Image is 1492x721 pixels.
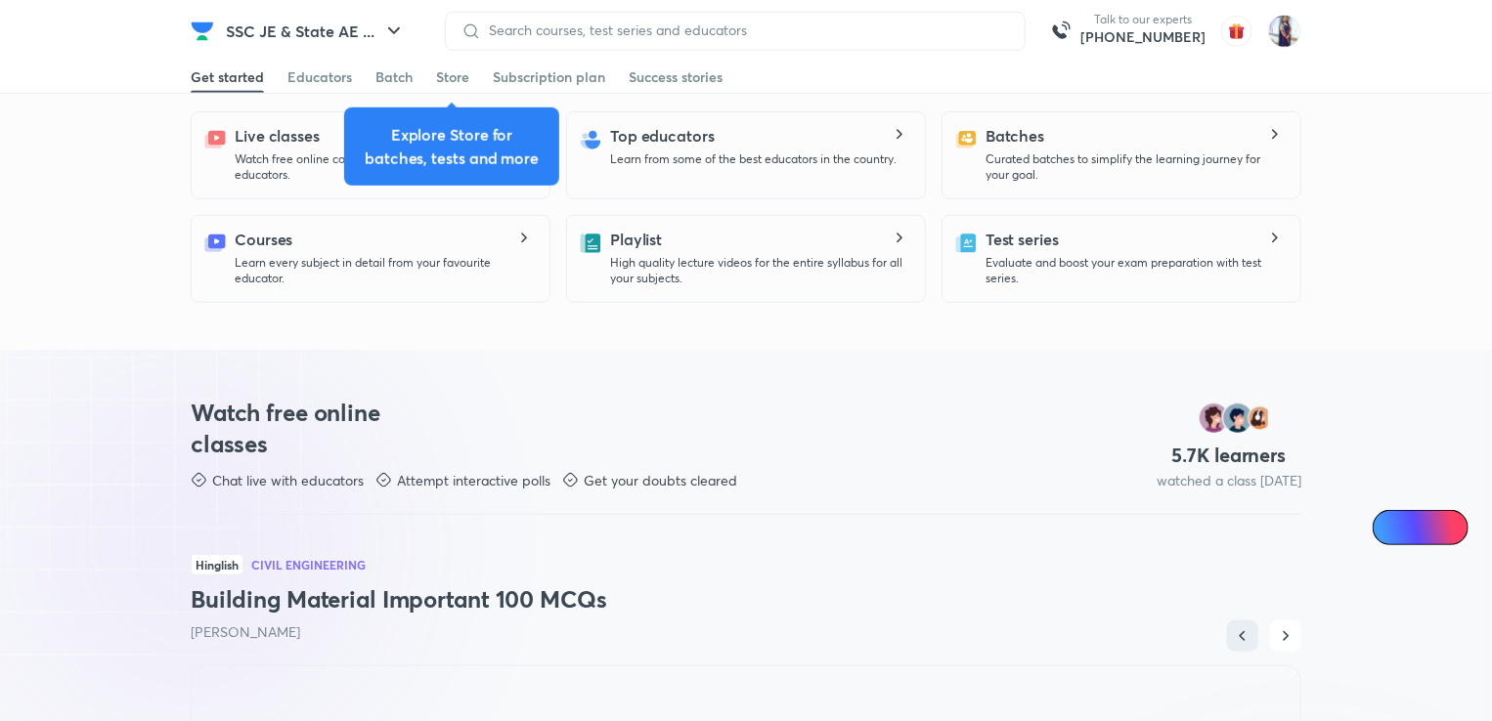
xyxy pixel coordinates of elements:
img: arti kushwaha [1268,15,1301,48]
p: Talk to our experts [1080,12,1206,27]
h5: Test series [986,228,1059,251]
p: Evaluate and boost your exam preparation with test series. [986,255,1285,286]
h3: Building Material Important 100 MCQs [191,583,1301,615]
p: Get your doubts cleared [584,471,737,490]
p: Learn from some of the best educators in the country. [610,151,897,167]
h5: Top educators [610,124,715,148]
p: watched a class [DATE] [1157,471,1301,490]
div: Get started [191,67,264,87]
button: SSC JE & State AE ... [214,12,417,51]
h4: 5.7 K learners [1172,443,1287,468]
img: call-us [1041,12,1080,51]
a: Subscription plan [493,62,605,93]
div: Explore Store for batches, tests and more [360,123,544,170]
div: Batch [375,67,413,87]
a: Store [436,62,469,93]
div: Educators [287,67,352,87]
div: Store [436,67,469,87]
a: Get started [191,62,264,93]
div: Success stories [629,67,723,87]
a: Educators [287,62,352,93]
img: Icon [1384,520,1400,535]
h5: Courses [235,228,292,251]
a: Success stories [629,62,723,93]
div: Subscription plan [493,67,605,87]
h3: Watch free online classes [191,397,417,459]
span: Ai Doubts [1405,520,1457,535]
h5: Playlist [610,228,662,251]
img: avatar [1221,16,1252,47]
p: Chat live with educators [212,471,364,490]
span: Hinglish [191,554,243,575]
p: Watch free online coaching classes by our best educators. [235,151,534,183]
a: Ai Doubts [1373,510,1469,545]
a: Batch [375,62,413,93]
p: Learn every subject in detail from your favourite educator. [235,255,534,286]
h5: Batches [986,124,1044,148]
h5: Live classes [235,124,320,148]
p: Attempt interactive polls [397,471,550,490]
p: [PERSON_NAME] [191,622,1301,642]
a: [PHONE_NUMBER] [1080,27,1206,47]
p: Curated batches to simplify the learning journey for your goal. [986,151,1285,183]
input: Search courses, test series and educators [481,22,1009,38]
p: Civil Engineering [251,559,366,571]
img: Company Logo [191,20,214,43]
p: High quality lecture videos for the entire syllabus for all your subjects. [610,255,909,286]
